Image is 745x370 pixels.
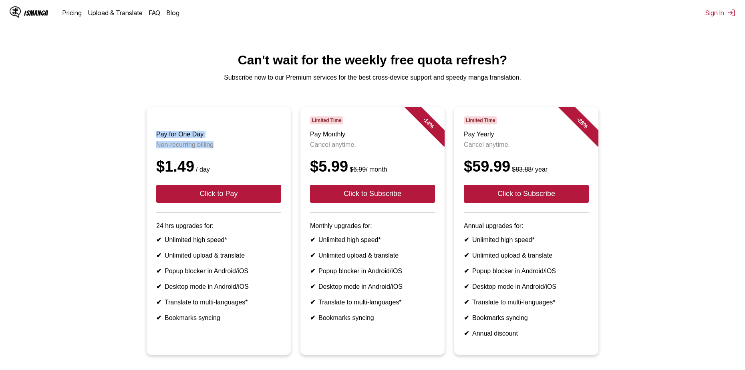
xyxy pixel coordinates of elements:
button: Click to Pay [156,185,281,203]
li: Translate to multi-languages* [310,298,435,306]
div: $5.99 [310,158,435,175]
b: ✔ [156,314,161,321]
img: IsManga Logo [10,6,21,18]
h3: Pay Yearly [464,131,589,138]
a: Blog [167,9,179,17]
a: FAQ [149,9,160,17]
b: ✔ [464,236,469,243]
b: ✔ [464,268,469,274]
button: Click to Subscribe [464,185,589,203]
b: ✔ [156,283,161,290]
div: - 28 % [558,99,606,147]
span: Limited Time [464,116,497,124]
li: Popup blocker in Android/iOS [156,267,281,275]
b: ✔ [156,299,161,306]
b: ✔ [310,283,315,290]
b: ✔ [310,314,315,321]
li: Unlimited high speed* [156,236,281,244]
div: IsManga [24,9,48,17]
li: Bookmarks syncing [156,314,281,322]
b: ✔ [156,252,161,259]
b: ✔ [156,268,161,274]
li: Bookmarks syncing [310,314,435,322]
li: Unlimited upload & translate [464,252,589,259]
li: Desktop mode in Android/iOS [156,283,281,290]
li: Unlimited high speed* [464,236,589,244]
div: - 14 % [405,99,453,147]
p: Cancel anytime. [310,141,435,148]
img: Sign out [727,9,735,17]
b: ✔ [464,252,469,259]
li: Unlimited high speed* [310,236,435,244]
li: Popup blocker in Android/iOS [310,267,435,275]
h3: Pay for One Day [156,131,281,138]
p: Cancel anytime. [464,141,589,148]
p: 24 hrs upgrades for: [156,222,281,230]
b: ✔ [156,236,161,243]
div: $59.99 [464,158,589,175]
b: ✔ [464,299,469,306]
b: ✔ [310,268,315,274]
small: / year [510,166,548,173]
p: Subscribe now to our Premium services for the best cross-device support and speedy manga translat... [6,74,739,81]
li: Bookmarks syncing [464,314,589,322]
b: ✔ [310,252,315,259]
p: Non-recurring billing [156,141,281,148]
b: ✔ [464,330,469,337]
a: Upload & Translate [88,9,143,17]
li: Desktop mode in Android/iOS [310,283,435,290]
small: / month [348,166,387,173]
button: Sign In [705,9,735,17]
button: Click to Subscribe [310,185,435,203]
b: ✔ [464,283,469,290]
li: Translate to multi-languages* [156,298,281,306]
p: Annual upgrades for: [464,222,589,230]
a: IsManga LogoIsManga [10,6,62,19]
li: Popup blocker in Android/iOS [464,267,589,275]
a: Pricing [62,9,82,17]
b: ✔ [310,236,315,243]
div: $1.49 [156,158,281,175]
s: $83.88 [512,166,532,173]
p: Monthly upgrades for: [310,222,435,230]
h3: Pay Monthly [310,131,435,138]
h1: Can't wait for the weekly free quota refresh? [6,53,739,68]
b: ✔ [310,299,315,306]
li: Unlimited upload & translate [310,252,435,259]
li: Unlimited upload & translate [156,252,281,259]
li: Annual discount [464,330,589,337]
b: ✔ [464,314,469,321]
s: $6.99 [350,166,366,173]
span: Limited Time [310,116,343,124]
small: / day [194,166,210,173]
li: Desktop mode in Android/iOS [464,283,589,290]
li: Translate to multi-languages* [464,298,589,306]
